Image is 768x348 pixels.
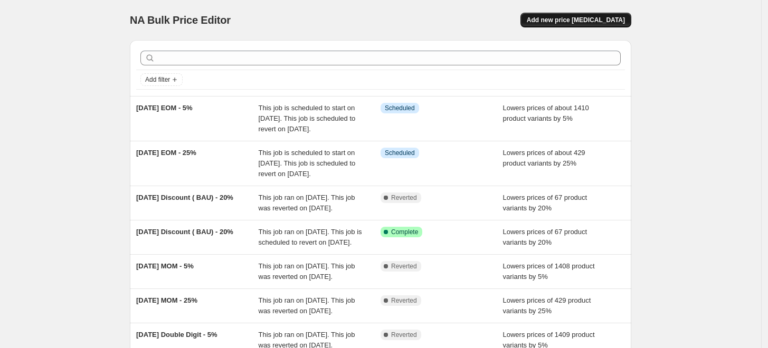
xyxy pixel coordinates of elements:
[259,104,356,133] span: This job is scheduled to start on [DATE]. This job is scheduled to revert on [DATE].
[391,262,417,270] span: Reverted
[503,262,595,281] span: Lowers prices of 1408 product variants by 5%
[136,296,197,304] span: [DATE] MOM - 25%
[259,149,356,178] span: This job is scheduled to start on [DATE]. This job is scheduled to revert on [DATE].
[130,14,231,26] span: NA Bulk Price Editor
[136,262,194,270] span: [DATE] MOM - 5%
[503,104,589,122] span: Lowers prices of about 1410 product variants by 5%
[503,296,591,315] span: Lowers prices of 429 product variants by 25%
[145,75,170,84] span: Add filter
[259,228,362,246] span: This job ran on [DATE]. This job is scheduled to revert on [DATE].
[527,16,625,24] span: Add new price [MEDICAL_DATA]
[385,149,415,157] span: Scheduled
[391,296,417,305] span: Reverted
[385,104,415,112] span: Scheduled
[520,13,631,27] button: Add new price [MEDICAL_DATA]
[391,228,418,236] span: Complete
[136,228,233,236] span: [DATE] Discount ( BAU) - 20%
[391,331,417,339] span: Reverted
[503,194,587,212] span: Lowers prices of 67 product variants by 20%
[503,149,585,167] span: Lowers prices of about 429 product variants by 25%
[259,296,355,315] span: This job ran on [DATE]. This job was reverted on [DATE].
[136,104,193,112] span: [DATE] EOM - 5%
[140,73,183,86] button: Add filter
[136,194,233,201] span: [DATE] Discount ( BAU) - 20%
[259,194,355,212] span: This job ran on [DATE]. This job was reverted on [DATE].
[391,194,417,202] span: Reverted
[136,331,217,339] span: [DATE] Double Digit - 5%
[136,149,196,157] span: [DATE] EOM - 25%
[503,228,587,246] span: Lowers prices of 67 product variants by 20%
[259,262,355,281] span: This job ran on [DATE]. This job was reverted on [DATE].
